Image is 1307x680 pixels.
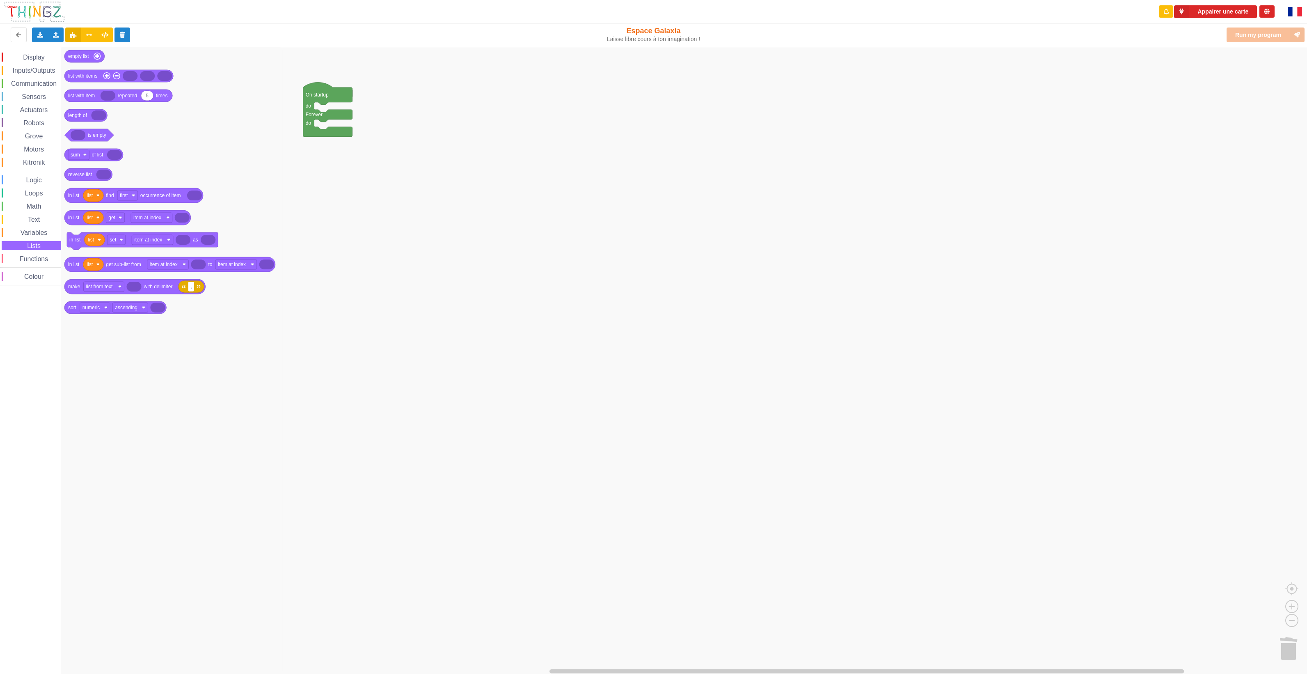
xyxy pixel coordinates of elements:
[86,284,113,289] text: list from text
[115,305,137,310] text: ascending
[68,284,80,289] text: make
[306,103,311,109] text: do
[24,133,44,140] span: Grove
[25,177,43,184] span: Logic
[25,203,43,210] span: Math
[88,132,106,138] text: is empty
[306,120,311,126] text: do
[22,159,46,166] span: Kitronik
[23,273,45,280] span: Colour
[193,237,198,243] text: as
[208,262,212,267] text: to
[69,237,81,243] text: in list
[68,53,89,59] text: empty list
[106,193,114,198] text: find
[218,262,246,267] text: item at index
[22,119,46,126] span: Robots
[536,36,771,43] div: Laisse libre cours à ton imagination !
[133,215,161,221] text: item at index
[536,26,771,43] div: Espace Galaxia
[23,146,45,153] span: Motors
[1174,5,1257,18] button: Appairer une carte
[68,193,80,198] text: in list
[21,93,47,100] span: Sensors
[146,93,149,99] text: 5
[306,112,323,117] text: Forever
[110,237,117,243] text: set
[144,284,173,289] text: with delimiter
[306,92,329,98] text: On startup
[68,262,80,267] text: in list
[19,106,49,113] span: Actuators
[68,113,87,118] text: length of
[68,305,77,310] text: sort
[190,284,192,289] text: ,
[22,54,46,61] span: Display
[92,152,103,158] text: of list
[26,242,42,249] span: Lists
[68,93,95,99] text: list with item
[68,73,97,79] text: list with items
[134,237,162,243] text: item at index
[10,80,58,87] span: Communication
[118,93,137,99] text: repeated
[87,262,93,267] text: list
[19,229,49,236] span: Variables
[87,193,93,198] text: list
[150,262,178,267] text: item at index
[106,262,141,267] text: get sub-list from
[4,1,65,23] img: thingz_logo.png
[108,215,115,221] text: get
[1259,5,1275,18] div: Connecte-toi à internet pour utiliser ta base
[11,67,57,74] span: Inputs/Outputs
[68,215,80,221] text: in list
[27,216,41,223] span: Text
[68,172,92,177] text: reverse list
[156,93,168,99] text: times
[87,215,93,221] text: list
[82,305,100,310] text: numeric
[18,255,49,262] span: Functions
[140,193,181,198] text: occurrence of item
[88,237,94,243] text: list
[120,193,128,198] text: first
[24,190,44,197] span: Loops
[71,152,80,158] text: sum
[1288,7,1302,16] img: fr.png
